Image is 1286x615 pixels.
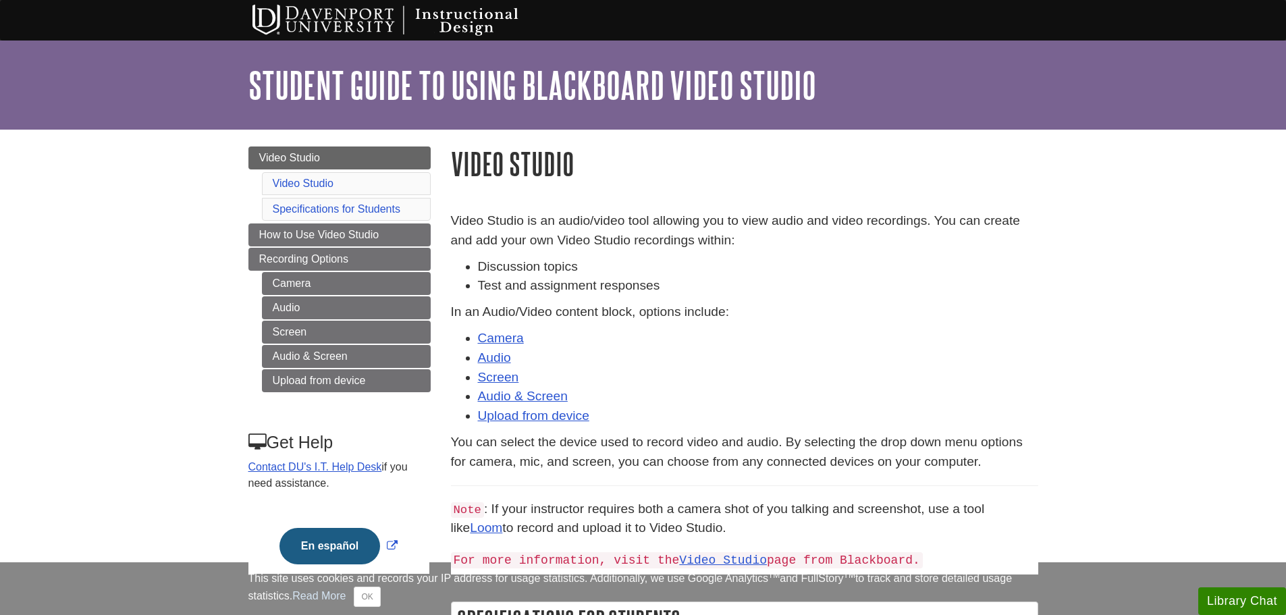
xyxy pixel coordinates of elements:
code: For more information, visit the page from Blackboard. [451,552,923,568]
p: if you need assistance. [248,459,429,491]
a: Video Studio [248,146,431,169]
a: Audio & Screen [262,345,431,368]
a: Specifications for Students [273,203,400,215]
code: Note [451,502,484,518]
a: Screen [262,321,431,344]
button: En español [279,528,380,564]
span: How to Use Video Studio [259,229,379,240]
p: In an Audio/Video content block, options include: [451,302,1038,322]
a: Video Studio [273,178,333,189]
a: Link opens in new window [276,540,401,552]
a: Upload from device [262,369,431,392]
a: Recording Options [248,248,431,271]
span: Video Studio [259,152,320,163]
a: Contact DU's I.T. Help Desk [248,461,382,473]
a: Camera [262,272,431,295]
p: You can select the device used to record video and audio. By selecting the drop down menu options... [451,433,1038,472]
a: Video Studio [679,554,767,567]
a: Screen [478,370,519,384]
a: Audio [478,350,511,365]
a: Camera [478,331,524,345]
a: Audio [262,296,431,319]
li: Test and assignment responses [478,276,1038,296]
a: Upload from device [478,408,589,423]
p: : If your instructor requires both a camera shot of you talking and screenshot, use a tool like t... [451,500,1038,539]
h1: Video Studio [451,146,1038,181]
a: Student Guide to Using Blackboard Video Studio [248,64,816,106]
button: Library Chat [1198,587,1286,615]
p: Video Studio is an audio/video tool allowing you to view audio and video recordings. You can crea... [451,211,1038,250]
a: Audio & Screen [478,389,568,403]
div: Guide Page Menu [248,146,431,587]
a: How to Use Video Studio [248,223,431,246]
img: Davenport University Instructional Design [242,3,566,37]
li: Discussion topics [478,257,1038,277]
a: Loom [470,520,502,535]
span: Recording Options [259,253,349,265]
h3: Get Help [248,433,429,452]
